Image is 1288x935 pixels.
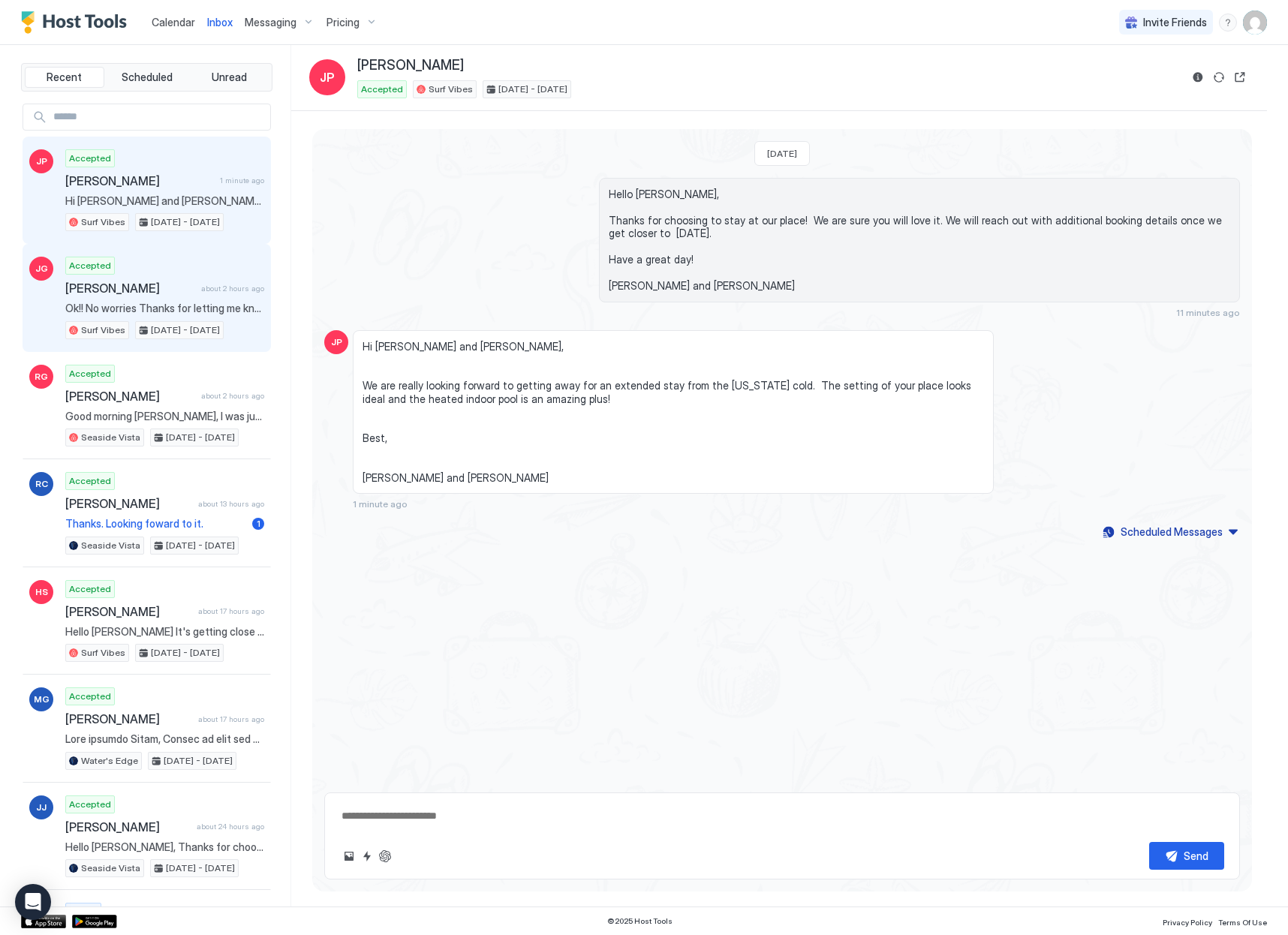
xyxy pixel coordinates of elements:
span: [DATE] - [DATE] [151,215,220,229]
span: Hi [PERSON_NAME] and [PERSON_NAME], We are really looking forward to getting away for an extended... [65,194,264,208]
span: JP [331,335,342,349]
span: Hi [PERSON_NAME] and [PERSON_NAME], We are really looking forward to getting away for an extended... [363,340,984,485]
span: Scheduled [122,71,173,84]
span: about 13 hours ago [198,499,264,509]
span: about 17 hours ago [198,606,264,616]
span: Privacy Policy [1163,918,1212,927]
span: [PERSON_NAME] [357,57,464,74]
span: Pricing [327,16,360,29]
span: Good morning [PERSON_NAME], I was just informed by our HOA that an insurance adjuster may stop by... [65,410,264,423]
span: Accepted [69,259,111,272]
span: [DATE] - [DATE] [164,754,233,768]
span: [DATE] - [DATE] [166,539,235,552]
span: Seaside Vista [81,861,140,875]
span: RG [35,370,48,383]
span: Terms Of Use [1218,918,1267,927]
input: Input Field [47,104,270,130]
button: Upload image [340,847,358,865]
button: Scheduled [107,67,187,88]
span: Invite Friends [1143,16,1207,29]
span: 1 [257,518,260,529]
span: JP [320,68,335,86]
span: [DATE] [767,148,797,159]
span: Hello [PERSON_NAME], Thanks for choosing to stay at our place! We are sure you will love it. We w... [65,840,264,854]
a: Google Play Store [72,915,117,928]
span: Accepted [69,690,111,703]
span: Accepted [69,367,111,380]
span: [PERSON_NAME] [65,711,192,726]
button: Unread [189,67,269,88]
span: Messaging [245,16,296,29]
span: Surf Vibes [81,646,125,660]
span: 1 minute ago [220,176,264,185]
div: tab-group [21,63,272,92]
button: Send [1149,842,1224,870]
span: Surf Vibes [81,323,125,337]
span: Hello [PERSON_NAME], Thanks for choosing to stay at our place! We are sure you will love it. We w... [609,188,1230,293]
button: Reservation information [1189,68,1207,86]
a: Calendar [152,14,195,30]
span: [DATE] - [DATE] [166,431,235,444]
div: menu [1219,14,1237,32]
span: 11 minutes ago [1176,307,1240,318]
span: Inbox [207,16,233,29]
span: [DATE] - [DATE] [498,83,567,96]
span: JJ [36,801,47,814]
a: Terms Of Use [1218,913,1267,929]
span: about 17 hours ago [198,714,264,724]
span: 1 minute ago [353,498,408,510]
span: [PERSON_NAME] [65,496,192,511]
span: © 2025 Host Tools [607,916,673,926]
span: Water's Edge [81,754,138,768]
span: Recent [47,71,82,84]
div: Scheduled Messages [1121,524,1223,540]
span: JP [36,155,47,168]
span: Inquiry [69,905,98,918]
a: Inbox [207,14,233,30]
div: User profile [1243,11,1267,35]
span: Seaside Vista [81,431,140,444]
a: Host Tools Logo [21,11,134,34]
span: [PERSON_NAME] [65,819,191,834]
button: Open reservation [1231,68,1249,86]
span: JG [35,262,48,275]
span: [DATE] - [DATE] [151,323,220,337]
a: Privacy Policy [1163,913,1212,929]
div: Open Intercom Messenger [15,884,51,920]
span: HS [35,585,48,599]
span: MG [34,693,50,706]
span: Thanks. Looking foward to it. [65,517,246,531]
span: RC [35,477,48,491]
span: Accepted [361,83,403,96]
a: App Store [21,915,66,928]
button: Recent [25,67,104,88]
span: Surf Vibes [429,83,473,96]
span: Accepted [69,798,111,811]
span: about 24 hours ago [197,822,264,831]
button: Scheduled Messages [1100,522,1240,542]
button: Quick reply [358,847,376,865]
span: about 2 hours ago [201,391,264,401]
button: ChatGPT Auto Reply [376,847,394,865]
span: Surf Vibes [81,215,125,229]
span: Accepted [69,152,111,165]
span: [PERSON_NAME] [65,389,195,404]
span: Calendar [152,16,195,29]
span: Hello [PERSON_NAME] It's getting close to your stay so we want to give you some information to ge... [65,625,264,639]
span: Unread [212,71,247,84]
div: Send [1184,848,1208,864]
span: Ok!! No worries Thanks for letting me know!! I’ll be here all day on the beach!😎Condo is great btw!🎉 [65,302,264,315]
span: [DATE] - [DATE] [166,861,235,875]
span: [PERSON_NAME] [65,281,195,296]
span: [DATE] - [DATE] [151,646,220,660]
span: Lore ipsumdo Sitam, Consec ad elit sed doei te inc utla etdo magn Al enim adm ven quisnos exe ull... [65,732,264,746]
span: [PERSON_NAME] [65,604,192,619]
span: about 2 hours ago [201,284,264,293]
span: [PERSON_NAME] [65,173,214,188]
span: Accepted [69,474,111,488]
span: Accepted [69,582,111,596]
button: Sync reservation [1210,68,1228,86]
